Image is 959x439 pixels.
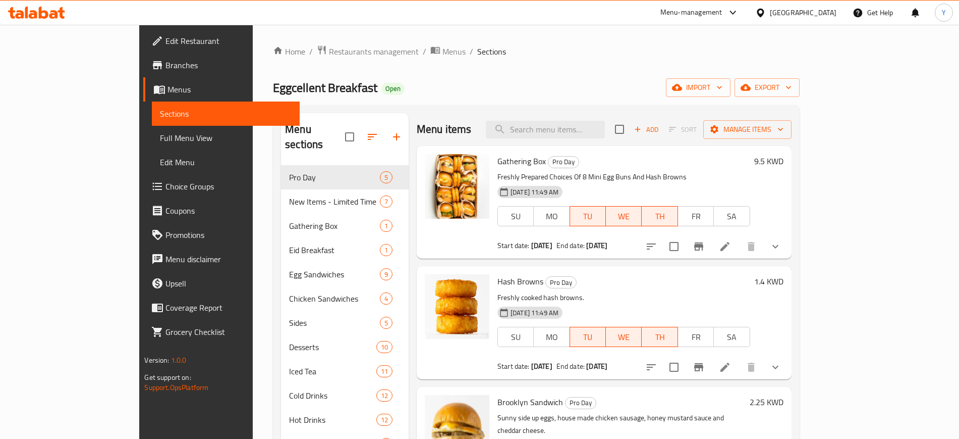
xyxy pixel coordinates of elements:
[289,365,376,377] span: Iced Tea
[165,253,291,265] span: Menu disclaimer
[630,122,662,137] button: Add
[735,78,800,97] button: export
[703,120,792,139] button: Manage items
[506,187,562,197] span: [DATE] 11:49 AM
[273,45,799,58] nav: breadcrumb
[606,327,642,347] button: WE
[144,354,169,367] span: Version:
[380,196,392,208] div: items
[143,29,299,53] a: Edit Restaurant
[381,83,405,95] div: Open
[646,330,673,345] span: TH
[642,206,678,226] button: TH
[423,45,426,58] li: /
[289,389,376,402] span: Cold Drinks
[570,327,606,347] button: TU
[165,180,291,192] span: Choice Groups
[639,355,663,379] button: sort-choices
[281,311,409,335] div: Sides5
[497,239,530,252] span: Start date:
[380,171,392,183] div: items
[477,45,506,58] span: Sections
[630,122,662,137] span: Add item
[165,326,291,338] span: Grocery Checklist
[309,45,313,58] li: /
[380,292,392,305] div: items
[687,355,711,379] button: Branch-specific-item
[763,355,787,379] button: show more
[289,414,376,426] span: Hot Drinks
[682,330,710,345] span: FR
[754,154,783,168] h6: 9.5 KWD
[743,81,792,94] span: export
[152,126,299,150] a: Full Menu View
[662,122,703,137] span: Select section first
[152,150,299,174] a: Edit Menu
[380,244,392,256] div: items
[610,330,638,345] span: WE
[713,327,750,347] button: SA
[380,268,392,280] div: items
[769,361,781,373] svg: Show Choices
[377,415,392,425] span: 12
[380,197,392,207] span: 7
[548,156,579,168] div: Pro Day
[497,291,750,304] p: Freshly cooked hash browns.
[165,35,291,47] span: Edit Restaurant
[143,77,299,102] a: Menus
[329,45,419,58] span: Restaurants management
[281,286,409,311] div: Chicken Sandwiches4
[143,320,299,344] a: Grocery Checklist
[380,173,392,182] span: 5
[769,240,781,253] svg: Show Choices
[143,247,299,271] a: Menu disclaimer
[167,83,291,95] span: Menus
[380,270,392,279] span: 9
[470,45,473,58] li: /
[281,189,409,214] div: New Items - Limited Time7
[165,205,291,217] span: Coupons
[750,395,783,409] h6: 2.25 KWD
[663,236,685,257] span: Select to update
[538,330,566,345] span: MO
[610,209,638,224] span: WE
[160,156,291,168] span: Edit Menu
[660,7,722,19] div: Menu-management
[152,102,299,126] a: Sections
[377,391,392,401] span: 12
[289,317,380,329] span: Sides
[143,271,299,296] a: Upsell
[545,276,577,288] div: Pro Day
[285,122,345,152] h2: Menu sections
[442,45,466,58] span: Menus
[143,296,299,320] a: Coverage Report
[546,277,576,288] span: Pro Day
[739,355,763,379] button: delete
[384,125,409,149] button: Add section
[486,121,605,138] input: search
[289,341,376,353] div: Desserts
[642,327,678,347] button: TH
[376,365,392,377] div: items
[506,308,562,318] span: [DATE] 11:49 AM
[633,124,660,135] span: Add
[430,45,466,58] a: Menus
[143,223,299,247] a: Promotions
[497,206,534,226] button: SU
[538,209,566,224] span: MO
[273,76,377,99] span: Eggcellent Breakfast
[289,196,380,208] span: New Items - Limited Time
[586,239,607,252] b: [DATE]
[713,206,750,226] button: SA
[719,361,731,373] a: Edit menu item
[381,84,405,93] span: Open
[380,221,392,231] span: 1
[281,238,409,262] div: Eid Breakfast1
[165,59,291,71] span: Branches
[380,220,392,232] div: items
[339,126,360,148] span: Select all sections
[380,318,392,328] span: 5
[533,206,570,226] button: MO
[417,122,472,137] h2: Menu items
